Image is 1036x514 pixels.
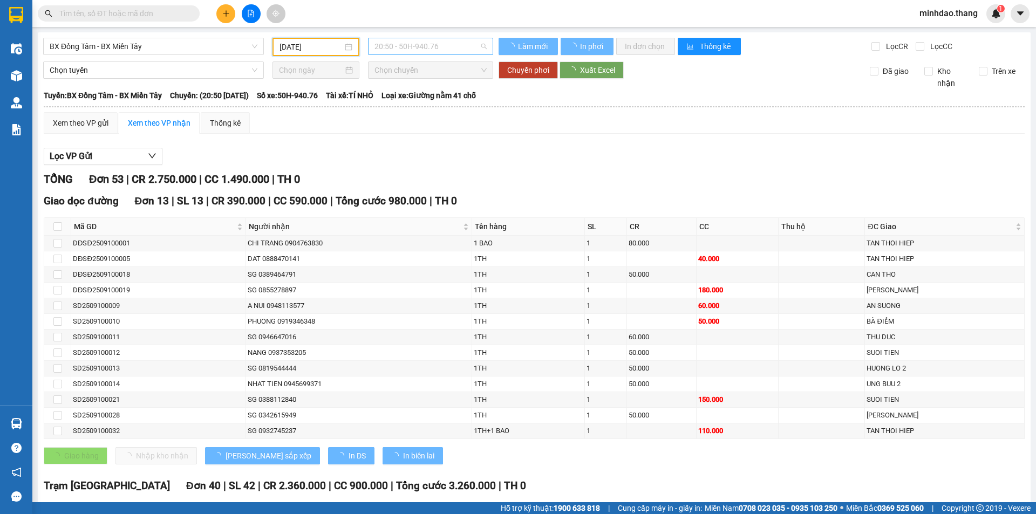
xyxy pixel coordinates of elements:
div: PHUONG 0919346348 [248,316,470,327]
div: Xem theo VP gửi [53,117,108,129]
span: SL 13 [177,195,203,207]
span: Tổng cước 3.260.000 [396,479,496,492]
div: DĐSĐ2509100005 [73,253,244,264]
strong: 0708 023 035 - 0935 103 250 [739,504,837,512]
div: DAT 0888470141 [248,253,470,264]
input: 10/09/2025 [280,41,343,53]
span: | [126,173,129,186]
div: 1TH [474,316,583,327]
td: SD2509100010 [71,314,246,330]
div: 1 [587,363,624,374]
div: SD2509100013 [73,363,244,374]
div: 1TH+1 BAO [474,426,583,436]
input: Chọn ngày [279,64,343,76]
span: Lọc CC [926,40,954,52]
span: TH 0 [504,479,526,492]
td: SD2509100013 [71,361,246,376]
strong: 1900 633 818 [554,504,600,512]
div: TAN THOI HIEP [867,426,1023,436]
div: 50.000 [698,316,776,327]
span: CC 590.000 [274,195,328,207]
b: Tuyến: BX Đồng Tâm - BX Miền Tây [44,91,162,100]
div: SG 0855278897 [248,285,470,296]
span: | [391,479,393,492]
div: 1 [587,300,624,311]
div: SG 0342615949 [248,410,470,421]
div: 1TH [474,285,583,296]
div: 50.000 [629,410,694,421]
span: loading [568,66,580,74]
span: Đơn 13 [135,195,169,207]
div: 180.000 [698,285,776,296]
div: [PERSON_NAME] [867,410,1023,421]
div: SD2509100011 [73,332,244,342]
div: 1 [587,316,624,327]
span: loading [337,452,349,460]
div: HUONG LO 2 [867,363,1023,374]
div: 1TH [474,347,583,358]
span: file-add [247,10,255,17]
td: SD2509100009 [71,298,246,314]
span: loading [507,43,516,50]
span: bar-chart [686,43,696,51]
span: Cung cấp máy in - giấy in: [618,502,702,514]
div: 50.000 [629,269,694,280]
div: 1TH [474,300,583,311]
span: | [258,479,261,492]
div: DĐSĐ2509100019 [73,285,244,296]
span: | [608,502,610,514]
span: | [329,479,331,492]
span: CR 390.000 [212,195,265,207]
td: SD2509100014 [71,376,246,392]
div: 1 BAO [474,238,583,249]
span: caret-down [1015,9,1025,18]
div: A NUI 0948113577 [248,300,470,311]
div: 110.000 [698,426,776,436]
span: | [499,479,501,492]
div: UNG BUU 2 [867,379,1023,389]
th: Tên hàng [472,218,585,236]
div: SUOI TIEN [867,394,1023,405]
span: | [330,195,333,207]
div: 1TH [474,269,583,280]
span: CC 1.490.000 [205,173,269,186]
div: DĐSĐ2509100001 [73,238,244,249]
span: aim [272,10,280,17]
span: | [199,173,202,186]
span: Trạm [GEOGRAPHIC_DATA] [44,479,170,492]
th: SL [585,218,626,236]
span: [PERSON_NAME] sắp xếp [226,450,311,462]
div: SG 0946647016 [248,332,470,342]
div: 1TH [474,363,583,374]
span: | [932,502,933,514]
button: [PERSON_NAME] sắp xếp [205,447,320,464]
div: SUOI TIEN [867,347,1023,358]
div: SD2509100032 [73,426,244,436]
span: loading [214,452,226,460]
span: Thống kê [700,40,732,52]
td: DĐSĐ2509100018 [71,267,246,283]
th: CR [627,218,697,236]
span: 20:50 - 50H-940.76 [374,38,487,54]
button: Làm mới [499,38,558,55]
div: SG 0819544444 [248,363,470,374]
button: In DS [328,447,374,464]
div: SD2509100012 [73,347,244,358]
span: search [45,10,52,17]
div: 50.000 [629,347,694,358]
span: Miền Nam [705,502,837,514]
strong: 0369 525 060 [877,504,924,512]
button: bar-chartThống kê [678,38,741,55]
button: Xuất Excel [560,61,624,79]
div: 1 [587,347,624,358]
span: BX Đồng Tâm - BX Miền Tây [50,38,257,54]
span: notification [11,467,22,477]
div: TAN THOI HIEP [867,253,1023,264]
div: BÀ ĐIỂM [867,316,1023,327]
span: SL 42 [229,479,255,492]
td: DĐSĐ2509100005 [71,251,246,267]
button: plus [216,4,235,23]
button: caret-down [1011,4,1030,23]
div: TAN THOI HIEP [867,238,1023,249]
span: | [430,195,432,207]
